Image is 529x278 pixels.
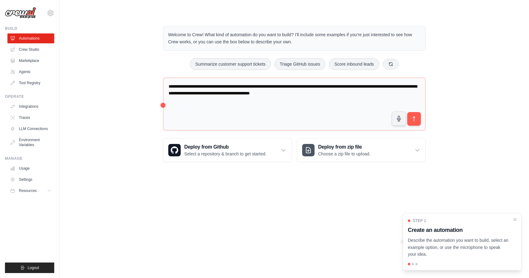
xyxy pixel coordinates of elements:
[408,237,509,258] p: Describe the automation you want to build, select an example option, or use the microphone to spe...
[7,67,54,77] a: Agents
[7,186,54,196] button: Resources
[413,218,426,223] span: Step 1
[190,58,271,70] button: Summarize customer support tickets
[7,56,54,66] a: Marketplace
[5,156,54,161] div: Manage
[7,113,54,123] a: Traces
[408,226,509,234] h3: Create an automation
[5,7,36,19] img: Logo
[184,143,267,151] h3: Deploy from Github
[329,58,379,70] button: Score inbound leads
[184,151,267,157] p: Select a repository & branch to get started.
[7,78,54,88] a: Tool Registry
[7,124,54,134] a: LLM Connections
[5,94,54,99] div: Operate
[318,143,371,151] h3: Deploy from zip file
[28,265,39,270] span: Logout
[5,26,54,31] div: Build
[168,31,421,46] p: Welcome to Crew! What kind of automation do you want to build? I'll include some examples if you'...
[5,263,54,273] button: Logout
[7,45,54,54] a: Crew Studio
[7,33,54,43] a: Automations
[7,175,54,185] a: Settings
[318,151,371,157] p: Choose a zip file to upload.
[275,58,325,70] button: Triage GitHub issues
[7,135,54,150] a: Environment Variables
[19,188,37,193] span: Resources
[7,163,54,173] a: Usage
[7,102,54,111] a: Integrations
[513,217,518,222] button: Close walkthrough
